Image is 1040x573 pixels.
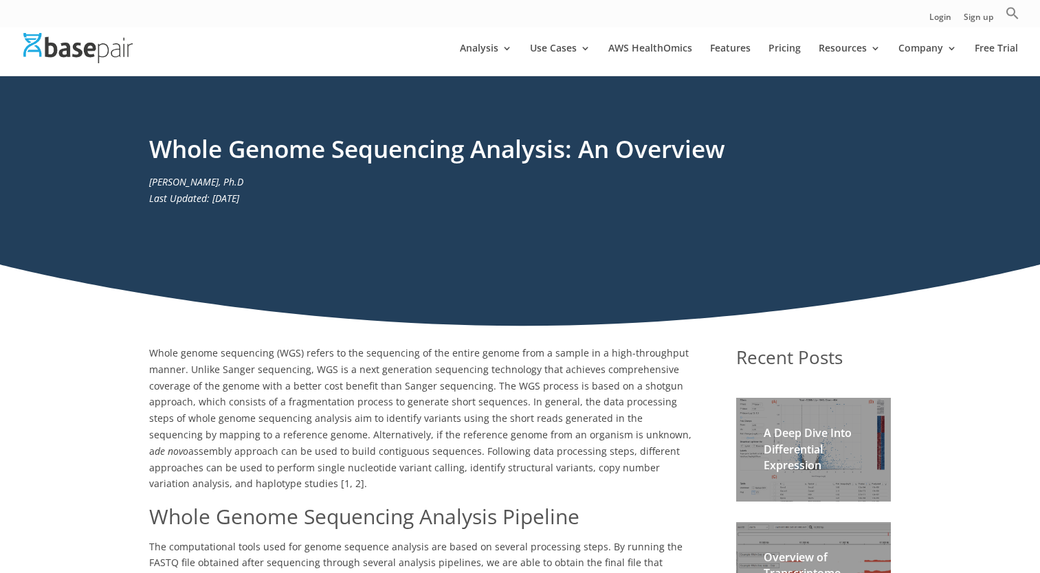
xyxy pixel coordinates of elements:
[23,33,133,63] img: Basepair
[149,502,696,539] h1: Whole Genome Sequencing Analysis Pipeline
[149,346,692,458] span: Whole genome sequencing (WGS) refers to the sequencing of the entire genome from a sample in a hi...
[1006,6,1019,27] a: Search Icon Link
[964,13,993,27] a: Sign up
[155,445,188,458] span: de novo
[149,192,239,205] em: Last Updated: [DATE]
[460,43,512,76] a: Analysis
[710,43,751,76] a: Features
[1006,6,1019,20] svg: Search
[149,445,680,491] span: assembly approach can be used to build contiguous sequences. Following data processing steps, dif...
[975,43,1018,76] a: Free Trial
[149,175,243,188] em: [PERSON_NAME], Ph.D
[898,43,957,76] a: Company
[929,13,951,27] a: Login
[149,132,892,174] h1: Whole Genome Sequencing Analysis: An Overview
[764,425,863,480] h2: A Deep Dive Into Differential Expression
[736,345,891,378] h1: Recent Posts
[530,43,590,76] a: Use Cases
[608,43,692,76] a: AWS HealthOmics
[819,43,881,76] a: Resources
[768,43,801,76] a: Pricing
